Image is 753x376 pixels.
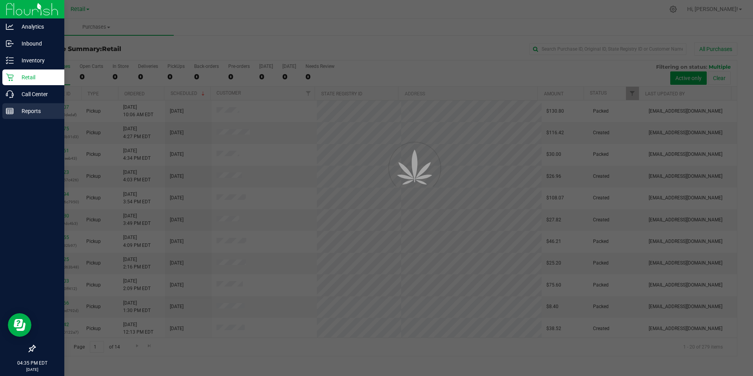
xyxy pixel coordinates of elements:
[6,23,14,31] inline-svg: Analytics
[6,107,14,115] inline-svg: Reports
[6,73,14,81] inline-svg: Retail
[6,40,14,47] inline-svg: Inbound
[14,22,61,31] p: Analytics
[14,73,61,82] p: Retail
[4,367,61,372] p: [DATE]
[8,313,31,337] iframe: Resource center
[14,39,61,48] p: Inbound
[14,106,61,116] p: Reports
[6,57,14,64] inline-svg: Inventory
[14,89,61,99] p: Call Center
[14,56,61,65] p: Inventory
[4,360,61,367] p: 04:35 PM EDT
[6,90,14,98] inline-svg: Call Center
